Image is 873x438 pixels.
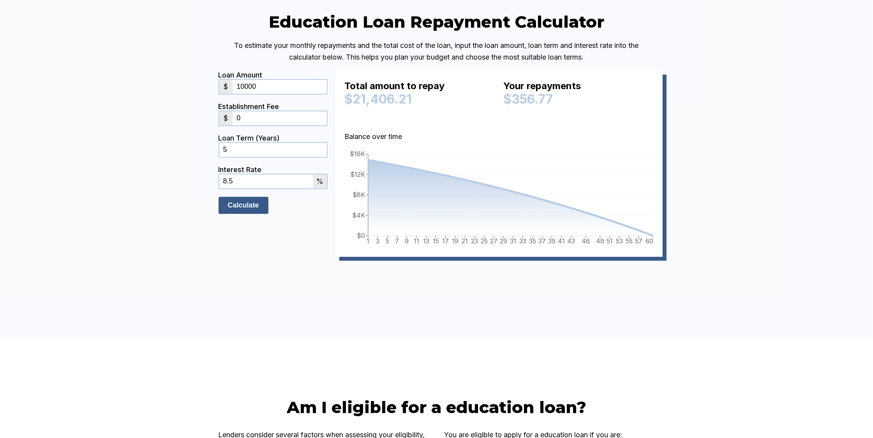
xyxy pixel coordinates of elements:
tspan: $8K [353,191,365,199]
tspan: 23 [471,237,478,245]
p: Balance over time [345,131,653,142]
tspan: 57 [635,237,642,245]
tspan: 11 [414,237,419,245]
tspan: 25 [480,237,487,245]
tspan: 27 [490,237,497,245]
tspan: 35 [529,237,536,245]
div: Your repayments [504,80,653,95]
tspan: 41 [558,237,565,245]
tspan: 5 [386,237,389,245]
tspan: 60 [645,237,653,245]
tspan: $4K [352,211,365,219]
tspan: 39 [548,237,555,245]
tspan: 17 [442,237,449,245]
input: 0 [233,111,326,125]
div: $ [219,80,233,94]
tspan: 15 [432,237,439,245]
div: Establishment Fee [219,102,328,111]
div: % [313,174,327,188]
tspan: $12K [350,171,365,178]
h2: Education Loan Repayment Calculator [219,12,655,32]
tspan: 13 [423,237,429,245]
tspan: 43 [567,237,575,245]
tspan: 33 [519,237,526,245]
input: 0 [219,143,327,157]
input: 0 [233,80,326,94]
tspan: 51 [607,237,613,245]
input: Calculate [219,197,268,214]
tspan: 29 [499,237,507,245]
tspan: $16K [350,150,365,158]
tspan: 21 [462,237,468,245]
tspan: 31 [510,237,516,245]
tspan: 55 [625,237,632,245]
p: To estimate your monthly repayments and the total cost of the loan, input the loan amount, loan t... [219,40,655,63]
tspan: 19 [451,237,458,245]
tspan: $0 [357,232,365,239]
div: Loan Amount [219,71,328,79]
tspan: 53 [616,237,623,245]
div: Loan Term (Years) [219,134,328,142]
div: $21,406.21 [345,91,494,107]
input: 0 [219,174,313,188]
tspan: 49 [596,237,604,245]
tspan: 37 [538,237,546,245]
div: Total amount to repay [345,80,494,95]
tspan: 46 [581,237,589,245]
tspan: 3 [376,237,379,245]
div: $ [219,111,233,125]
h2: Am I eligible for a education loan? [219,397,655,417]
div: $356.77 [504,91,653,107]
tspan: 9 [405,237,409,245]
div: Interest Rate [219,165,328,174]
tspan: 1 [367,237,369,245]
tspan: 7 [395,237,399,245]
